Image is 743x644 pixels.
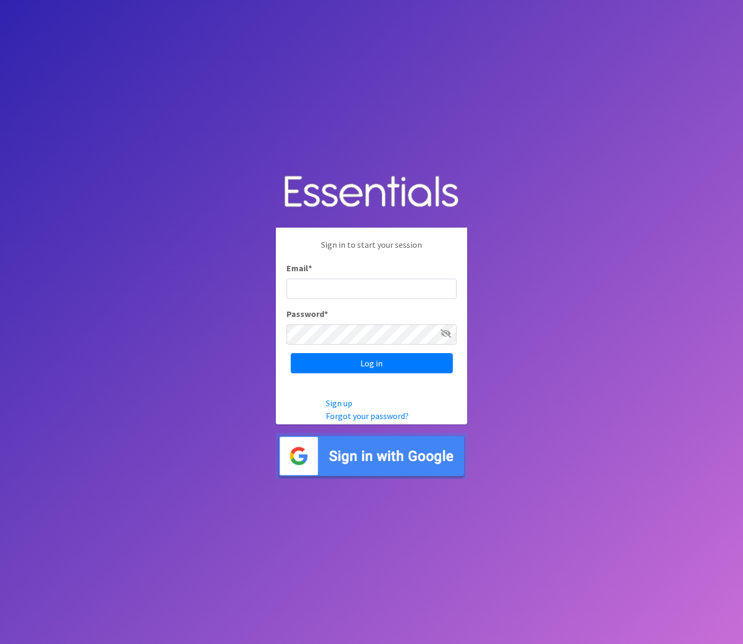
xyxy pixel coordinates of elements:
label: Password [286,307,328,320]
p: Sign in to start your session [286,238,457,262]
a: Forgot your password? [326,411,409,421]
a: Sign up [326,398,352,408]
img: Sign in with Google [276,433,467,479]
label: Email [286,262,312,274]
abbr: required [308,263,312,273]
abbr: required [324,308,328,319]
input: Log in [291,353,453,373]
img: Human Essentials [276,165,467,220]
